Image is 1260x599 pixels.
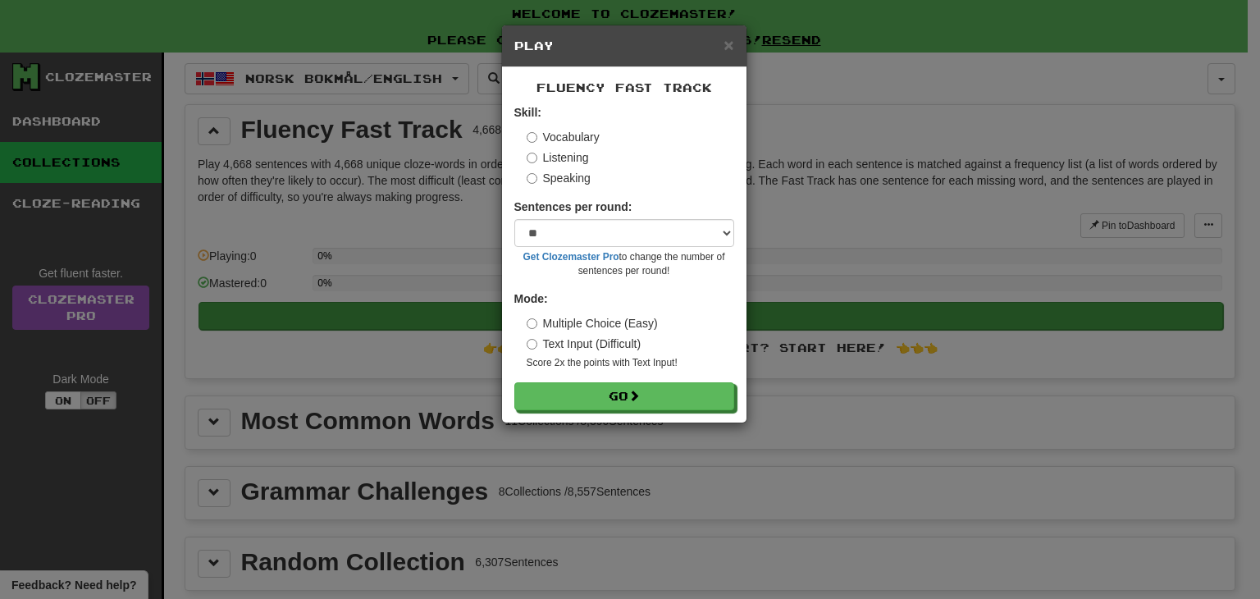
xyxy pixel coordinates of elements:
strong: Skill: [514,106,541,119]
span: × [724,35,733,54]
label: Sentences per round: [514,199,632,215]
a: Get Clozemaster Pro [523,251,619,263]
input: Speaking [527,173,537,184]
label: Vocabulary [527,129,600,145]
label: Multiple Choice (Easy) [527,315,658,332]
input: Listening [527,153,537,163]
label: Listening [527,149,589,166]
small: to change the number of sentences per round! [514,250,734,278]
button: Close [724,36,733,53]
small: Score 2x the points with Text Input ! [527,356,734,370]
strong: Mode: [514,292,548,305]
input: Multiple Choice (Easy) [527,318,537,329]
h5: Play [514,38,734,54]
input: Vocabulary [527,132,537,143]
span: Fluency Fast Track [536,80,712,94]
input: Text Input (Difficult) [527,339,537,350]
button: Go [514,382,734,410]
label: Text Input (Difficult) [527,336,641,352]
label: Speaking [527,170,591,186]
